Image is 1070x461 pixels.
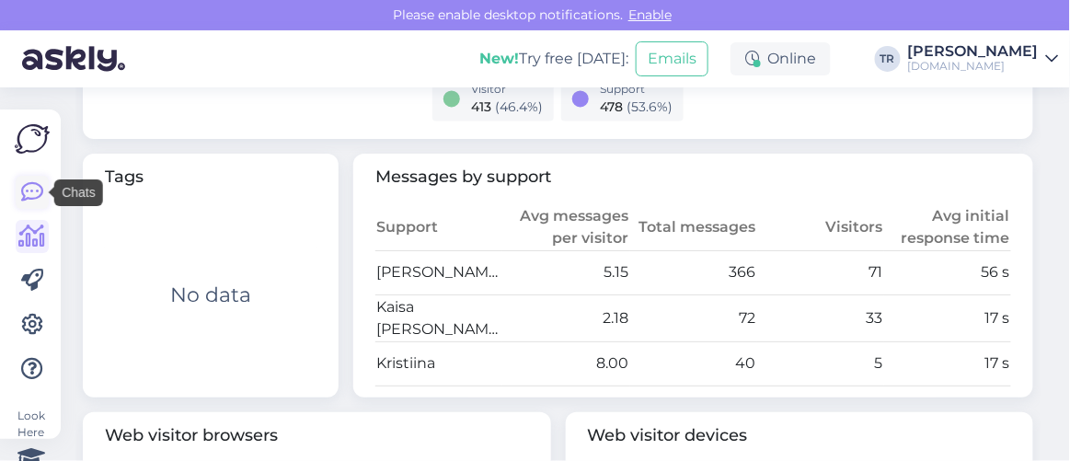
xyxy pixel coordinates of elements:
th: Total messages [630,204,757,251]
td: Kaisa [PERSON_NAME] [375,294,502,341]
td: 8.00 [502,341,629,386]
span: Web visitor browsers [105,423,529,448]
td: 17 s [884,341,1011,386]
td: 17 s [884,294,1011,341]
td: 5 [757,341,884,386]
b: New! [479,50,519,67]
th: Avg messages per visitor [502,204,629,251]
div: Online [731,42,831,75]
td: 33 [757,294,884,341]
td: 56 s [884,250,1011,294]
th: Avg initial response time [884,204,1011,251]
div: TR [875,46,901,72]
span: Tags [105,165,316,190]
span: ( 53.6 %) [627,98,673,115]
span: 413 [471,98,491,115]
div: Support [600,81,673,98]
div: Visitor [471,81,543,98]
div: No data [170,280,251,310]
td: 71 [757,250,884,294]
th: Visitors [757,204,884,251]
button: Emails [636,41,708,76]
span: Messages by support [375,165,1011,190]
span: Web visitor devices [588,423,1012,448]
span: 478 [600,98,623,115]
span: Enable [623,6,677,23]
th: Support [375,204,502,251]
td: 72 [630,294,757,341]
span: ( 46.4 %) [495,98,543,115]
td: 2.18 [502,294,629,341]
div: [PERSON_NAME] [908,44,1039,59]
div: Try free [DATE]: [479,48,628,70]
td: 366 [630,250,757,294]
div: [DOMAIN_NAME] [908,59,1039,74]
img: Askly Logo [15,124,50,154]
a: [PERSON_NAME][DOMAIN_NAME] [908,44,1059,74]
td: 5.15 [502,250,629,294]
div: Chats [54,179,103,206]
td: 40 [630,341,757,386]
td: Kristiina [375,341,502,386]
td: [PERSON_NAME] [375,250,502,294]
